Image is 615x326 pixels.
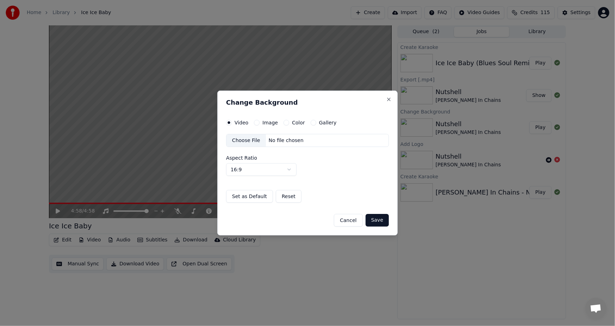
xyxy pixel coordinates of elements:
[292,120,305,125] label: Color
[226,190,273,203] button: Set as Default
[319,120,337,125] label: Gallery
[226,134,266,147] div: Choose File
[226,99,389,106] h2: Change Background
[226,155,389,160] label: Aspect Ratio
[235,120,248,125] label: Video
[334,214,362,227] button: Cancel
[266,137,306,144] div: No file chosen
[262,120,278,125] label: Image
[366,214,389,227] button: Save
[276,190,302,203] button: Reset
